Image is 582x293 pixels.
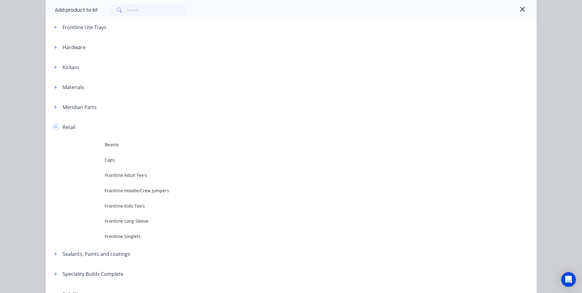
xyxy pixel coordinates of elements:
span: Beanie [105,141,450,148]
div: Frontline Ute Trays [63,24,106,31]
div: Open Intercom Messenger [561,272,576,287]
span: Frontline Singlets [105,233,450,240]
input: Search... [127,4,187,16]
div: Add product to kit [55,6,98,14]
div: Kickass [63,64,79,71]
span: Caps [105,157,450,163]
div: Speciality Builds Complete [63,270,123,278]
div: Materials [63,84,84,91]
div: Meridian Parts [63,104,97,111]
span: Frontline Hoodie/Crew Jumpers [105,187,450,194]
span: Frontline Kids Tee's [105,203,450,209]
div: Sealants, Paints and coatings [63,250,130,258]
span: Frontline Adult Tee's [105,172,450,178]
span: Frontline Long Sleeve [105,218,450,224]
div: Retail [63,123,75,131]
div: Hardware [63,44,86,51]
